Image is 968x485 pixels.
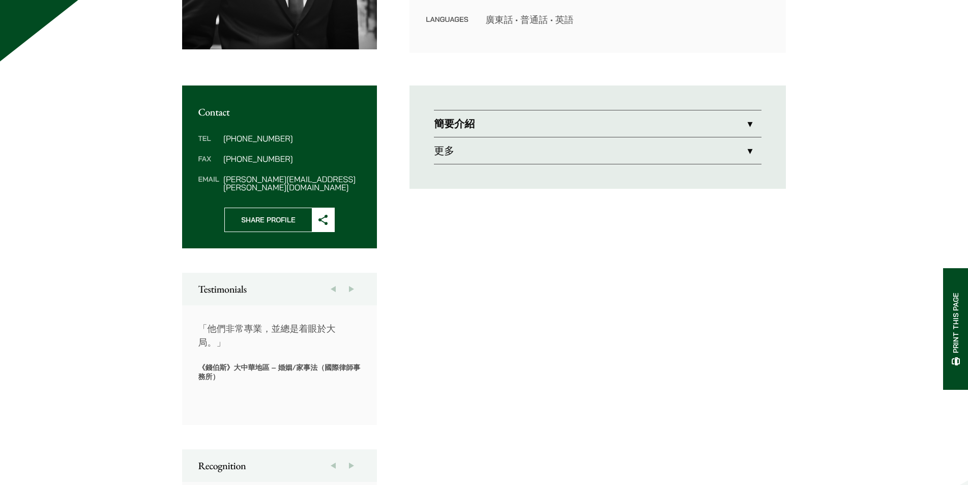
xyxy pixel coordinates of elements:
span: Share Profile [225,208,312,232]
button: Next [342,273,361,305]
h2: Recognition [198,460,361,472]
dt: Tel [198,134,219,155]
button: Previous [324,449,342,482]
p: 「他們非常專業，並總是着眼於大局。」 [198,322,361,349]
strong: 簡要介紹 [434,117,475,130]
button: Previous [324,273,342,305]
h2: Contact [198,106,361,118]
button: Next [342,449,361,482]
a: 簡要介紹 [434,110,761,137]
dt: Email [198,175,219,191]
button: Share Profile [224,208,335,232]
dd: [PHONE_NUMBER] [223,155,361,163]
a: 更多 [434,137,761,164]
dd: [PERSON_NAME][EMAIL_ADDRESS][PERSON_NAME][DOMAIN_NAME] [223,175,361,191]
dd: [PHONE_NUMBER] [223,134,361,142]
dt: Languages [426,13,469,26]
p: 《錢伯斯》大中華地區 – 婚姻/家事法（國際律師事務所） [198,363,361,381]
dt: Fax [198,155,219,175]
dd: 廣東話 • 普通話 • 英語 [485,13,770,26]
h2: Testimonials [198,283,361,295]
